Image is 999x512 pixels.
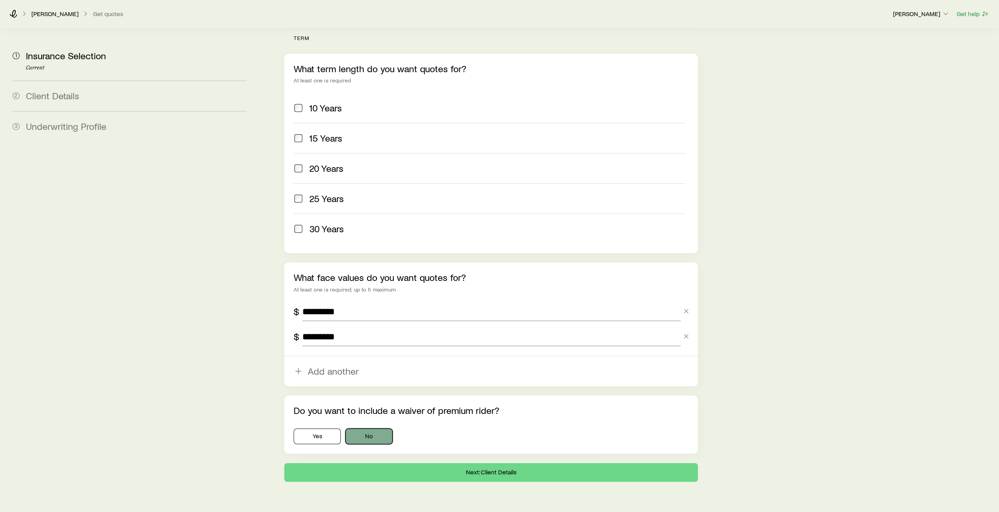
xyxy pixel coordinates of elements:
span: Client Details [26,90,79,101]
input: 30 Years [294,225,302,233]
input: 15 Years [294,134,302,142]
p: [PERSON_NAME] [893,10,950,18]
span: 1 [13,52,20,59]
input: 10 Years [294,104,302,112]
p: What term length do you want quotes for? [294,63,688,74]
button: Add another [284,356,698,386]
span: 20 Years [309,163,343,174]
p: [PERSON_NAME] [31,10,79,18]
span: 15 Years [309,133,342,144]
span: 30 Years [309,223,344,234]
span: 10 Years [309,102,342,113]
span: Underwriting Profile [26,120,106,132]
input: 20 Years [294,164,302,172]
div: $ [294,331,299,342]
button: Get help [956,9,990,18]
span: 2 [13,92,20,99]
input: 25 Years [294,195,302,202]
p: Current [26,65,247,71]
label: What face values do you want quotes for? [294,271,466,283]
span: Insurance Selection [26,50,106,61]
p: term [294,35,698,41]
div: At least one is required; up to 5 maximum [294,286,688,293]
button: Next: Client Details [284,463,698,482]
button: Yes [294,428,341,444]
div: At least one is required [294,77,688,84]
button: No [345,428,393,444]
button: Get quotes [93,10,124,18]
span: 25 Years [309,193,344,204]
span: 3 [13,123,20,130]
p: Do you want to include a waiver of premium rider? [294,405,688,416]
div: $ [294,306,299,317]
button: [PERSON_NAME] [893,9,950,19]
